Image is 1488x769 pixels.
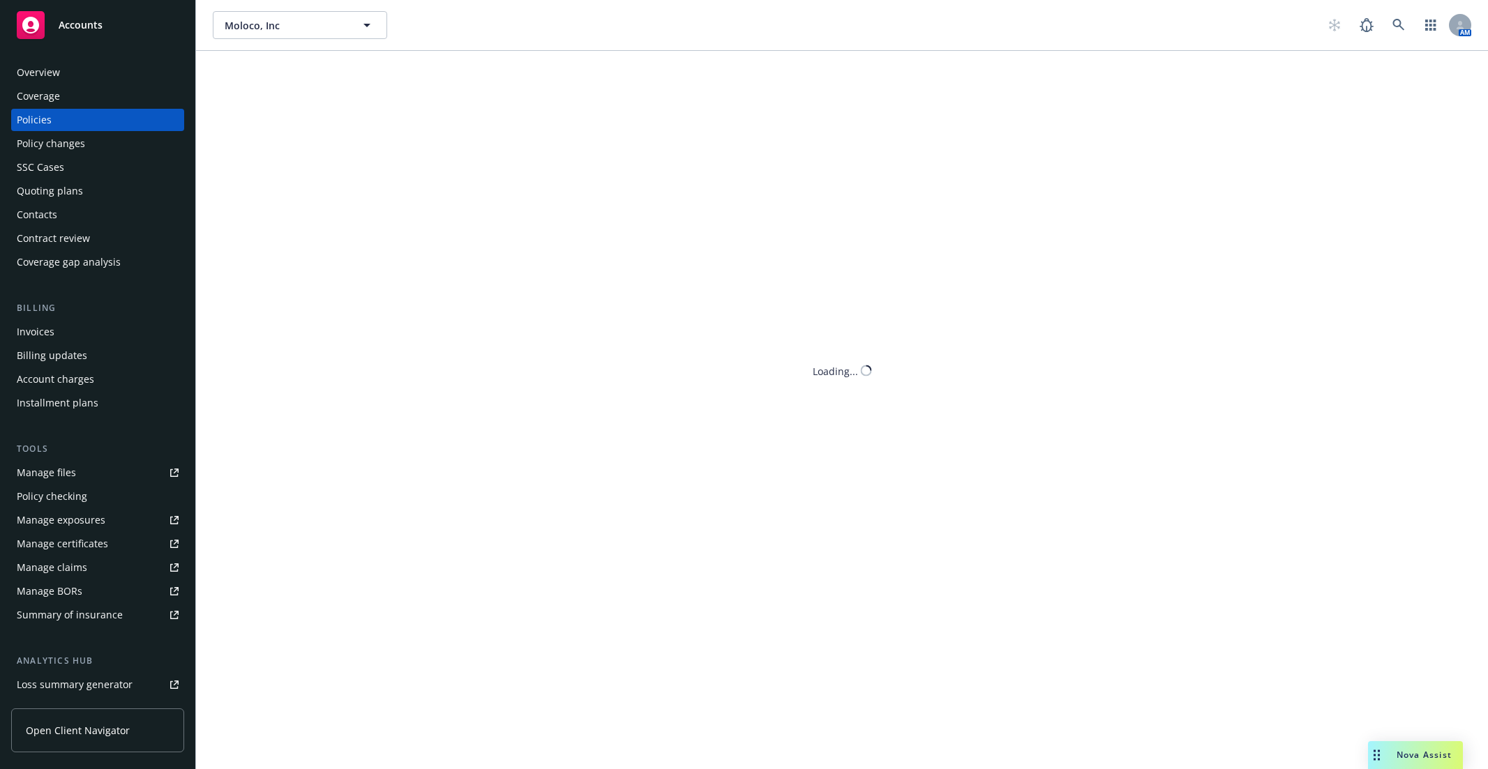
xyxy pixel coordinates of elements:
[11,109,184,131] a: Policies
[59,20,103,31] span: Accounts
[17,462,76,484] div: Manage files
[11,204,184,226] a: Contacts
[11,485,184,508] a: Policy checking
[17,180,83,202] div: Quoting plans
[17,368,94,390] div: Account charges
[11,156,184,178] a: SSC Cases
[11,580,184,602] a: Manage BORs
[213,11,387,39] button: Moloco, Inc
[17,485,87,508] div: Policy checking
[813,363,858,378] div: Loading...
[1417,11,1445,39] a: Switch app
[17,533,108,555] div: Manage certificates
[11,368,184,390] a: Account charges
[11,85,184,107] a: Coverage
[11,673,184,696] a: Loss summary generator
[17,604,123,626] div: Summary of insurance
[26,723,130,738] span: Open Client Navigator
[11,321,184,343] a: Invoices
[17,109,52,131] div: Policies
[11,6,184,45] a: Accounts
[11,442,184,456] div: Tools
[17,321,54,343] div: Invoices
[17,509,105,531] div: Manage exposures
[17,251,121,273] div: Coverage gap analysis
[17,204,57,226] div: Contacts
[11,462,184,484] a: Manage files
[17,61,60,84] div: Overview
[1368,741,1463,769] button: Nova Assist
[225,18,345,33] span: Moloco, Inc
[11,301,184,315] div: Billing
[11,392,184,414] a: Installment plans
[1397,749,1452,761] span: Nova Assist
[17,392,98,414] div: Installment plans
[17,85,60,107] div: Coverage
[1368,741,1385,769] div: Drag to move
[11,533,184,555] a: Manage certificates
[17,673,133,696] div: Loss summary generator
[11,654,184,668] div: Analytics hub
[1321,11,1348,39] a: Start snowing
[11,227,184,250] a: Contract review
[1385,11,1413,39] a: Search
[11,132,184,155] a: Policy changes
[17,156,64,178] div: SSC Cases
[11,604,184,626] a: Summary of insurance
[11,251,184,273] a: Coverage gap analysis
[1353,11,1381,39] a: Report a Bug
[17,227,90,250] div: Contract review
[11,61,184,84] a: Overview
[11,556,184,579] a: Manage claims
[11,180,184,202] a: Quoting plans
[17,580,82,602] div: Manage BORs
[17,132,85,155] div: Policy changes
[11,344,184,367] a: Billing updates
[17,556,87,579] div: Manage claims
[11,509,184,531] a: Manage exposures
[17,344,87,367] div: Billing updates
